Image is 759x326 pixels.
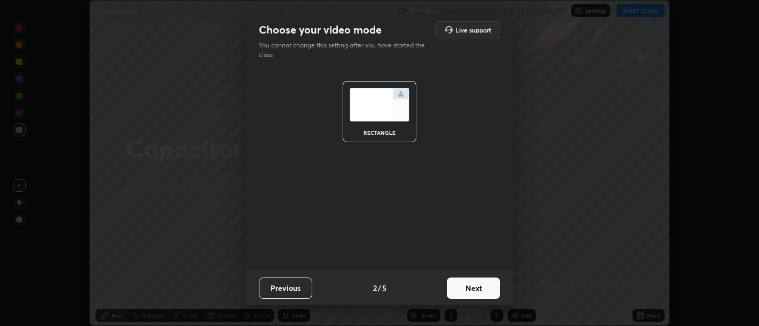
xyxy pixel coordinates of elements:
p: You cannot change this setting after you have started the class [259,40,432,60]
button: Previous [259,278,312,299]
img: normalScreenIcon.ae25ed63.svg [350,88,409,121]
button: Next [447,278,500,299]
h2: Choose your video mode [259,23,382,37]
div: rectangle [358,130,401,135]
h4: 2 [373,282,377,294]
h4: / [378,282,381,294]
h4: 5 [382,282,386,294]
h5: Live support [455,27,491,33]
